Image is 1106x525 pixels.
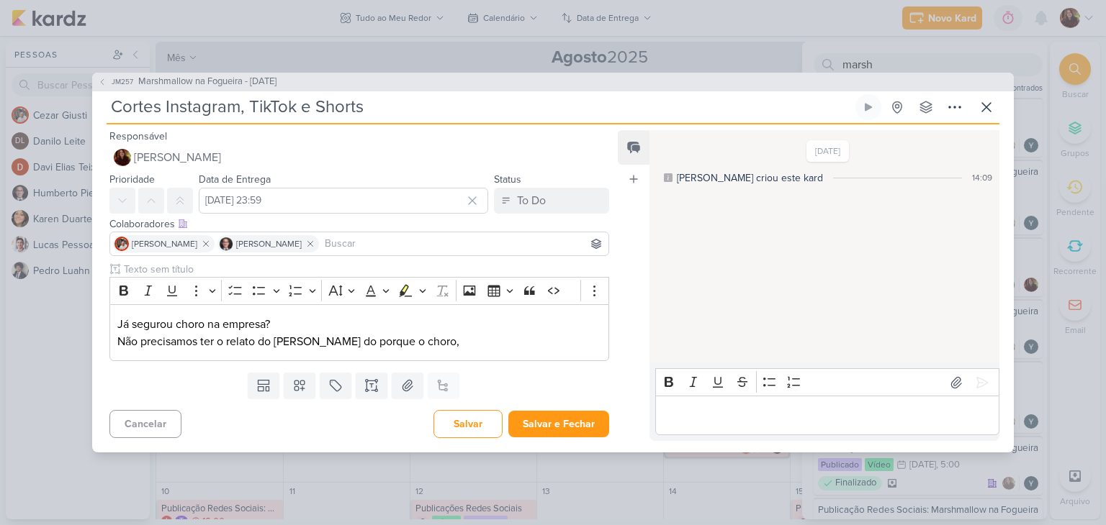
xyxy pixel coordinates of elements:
[109,216,609,232] div: Colaboradores
[114,237,129,251] img: Cezar Giusti
[114,149,131,166] img: Jaqueline Molina
[109,277,609,305] div: Editor toolbar
[655,368,999,396] div: Editor toolbar
[109,410,181,438] button: Cancelar
[677,170,823,186] div: [PERSON_NAME] criou este kard
[109,304,609,361] div: Editor editing area: main
[109,173,155,186] label: Prioridade
[199,173,271,186] label: Data de Entrega
[219,237,233,251] img: Humberto Piedade
[98,75,276,89] button: JM257 Marshmallow na Fogueira - [DATE]
[433,410,503,438] button: Salvar
[109,145,609,170] button: [PERSON_NAME]
[117,316,601,333] p: Já segurou choro na empresa?
[322,235,606,252] input: Buscar
[494,188,609,214] button: To Do
[109,130,167,142] label: Responsável
[972,171,992,184] div: 14:09
[494,173,521,186] label: Status
[134,149,221,166] span: [PERSON_NAME]
[109,76,135,87] span: JM257
[236,237,302,250] span: [PERSON_NAME]
[199,188,488,214] input: Select a date
[655,396,999,435] div: Editor editing area: main
[132,237,197,250] span: [PERSON_NAME]
[517,192,546,209] div: To Do
[863,101,874,113] div: Ligar relógio
[508,411,609,437] button: Salvar e Fechar
[138,75,276,89] span: Marshmallow na Fogueira - Julho 2025
[121,262,609,277] input: Texto sem título
[117,333,601,350] p: Não precisamos ter o relato do [PERSON_NAME] do porque o choro,
[107,94,853,120] input: Kard Sem Título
